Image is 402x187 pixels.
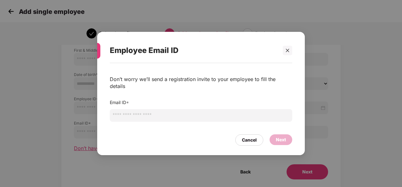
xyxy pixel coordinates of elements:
[242,137,257,143] div: Cancel
[276,136,286,143] div: Next
[110,100,129,105] label: Email ID
[110,76,292,90] div: Don’t worry we’ll send a registration invite to your employee to fill the details
[285,48,290,53] span: close
[110,38,277,63] div: Employee Email ID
